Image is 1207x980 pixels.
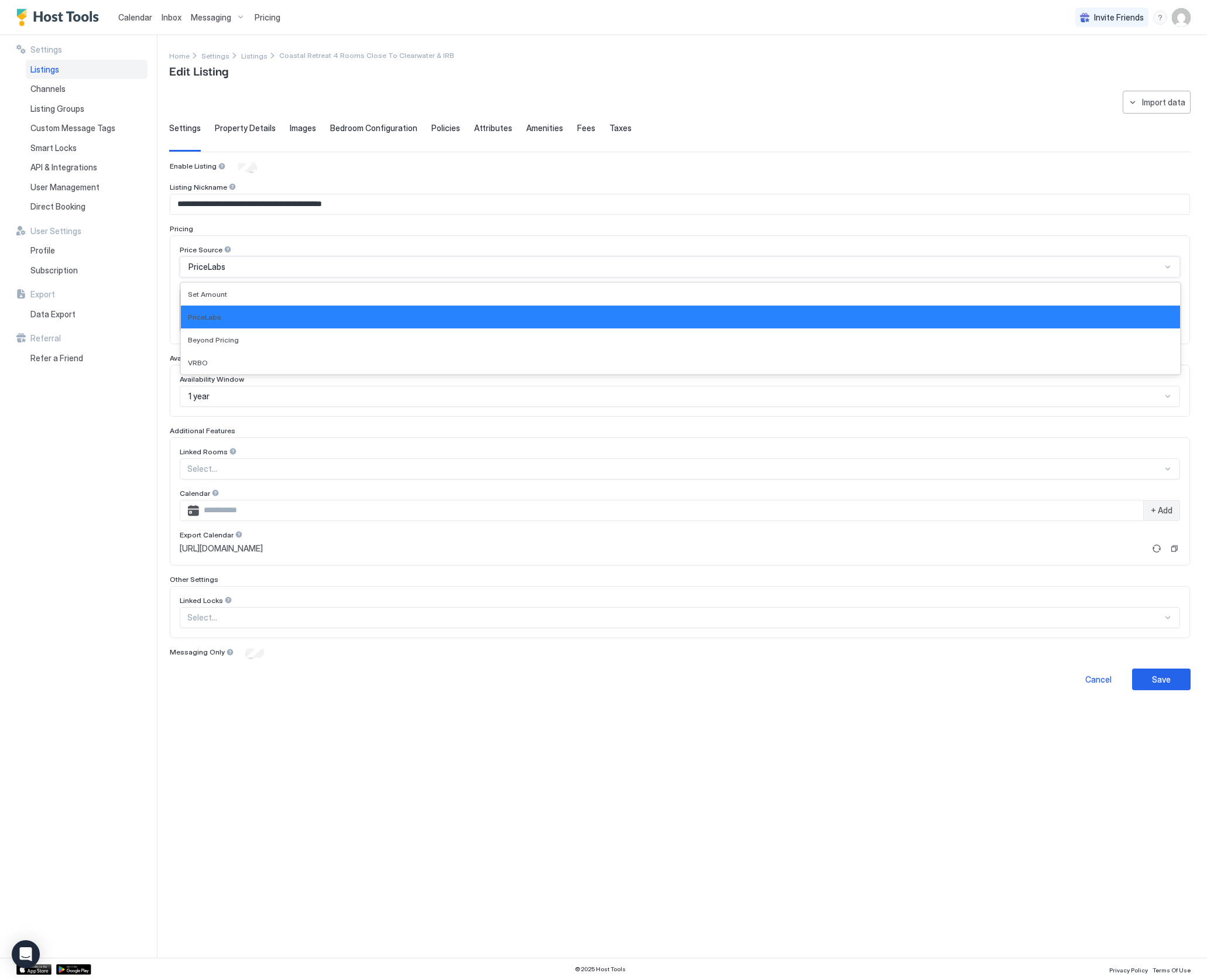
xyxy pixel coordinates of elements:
span: Beyond Pricing [188,335,239,344]
span: Attributes [474,123,512,133]
button: Save [1132,669,1191,690]
span: Property Details [215,123,276,133]
div: menu [1153,11,1167,25]
span: Breadcrumb [279,51,454,60]
span: Amenities [526,123,563,133]
span: Channels [30,84,66,94]
a: App Store [16,964,52,975]
a: Channels [26,79,148,99]
span: Listing Groups [30,104,84,114]
span: Export [30,289,55,300]
span: Profile [30,245,55,256]
span: API & Integrations [30,162,97,173]
a: Listing Groups [26,99,148,119]
span: Settings [201,52,229,60]
span: Images [290,123,316,133]
span: Messaging Only [170,647,225,656]
div: Cancel [1085,673,1112,686]
span: Settings [169,123,201,133]
div: Breadcrumb [201,49,229,61]
span: User Settings [30,226,81,237]
span: PriceLabs [188,313,221,321]
input: Input Field [199,501,1143,520]
span: Linked Locks [180,596,223,605]
span: Refer a Friend [30,353,83,364]
a: Google Play Store [56,964,91,975]
span: Terms Of Use [1153,967,1191,974]
span: Pricing [255,12,280,23]
span: Data Export [30,309,76,320]
span: + Add [1151,505,1172,516]
a: Direct Booking [26,197,148,217]
span: Messaging [191,12,231,23]
a: Settings [201,49,229,61]
a: Smart Locks [26,138,148,158]
span: Listings [241,52,268,60]
button: Cancel [1069,669,1127,690]
input: Input Field [170,194,1189,214]
span: Settings [30,44,62,55]
span: VRBO [188,358,208,367]
button: Copy [1168,543,1180,554]
span: Set Amount [188,290,227,299]
a: API & Integrations [26,157,148,177]
span: Direct Booking [30,201,85,212]
a: [URL][DOMAIN_NAME] [180,543,1145,554]
span: Other Settings [170,575,218,584]
span: Availability [170,354,205,362]
span: PriceLabs [188,262,225,272]
a: Listings [26,60,148,80]
a: Host Tools Logo [16,9,104,26]
span: Fees [577,123,595,133]
span: [URL][DOMAIN_NAME] [180,543,263,554]
a: Home [169,49,190,61]
button: Refresh [1150,542,1164,556]
span: Price Source [180,245,222,254]
a: Listings [241,49,268,61]
div: Open Intercom Messenger [12,940,40,968]
span: Export Calendar [180,530,234,539]
a: Subscription [26,261,148,280]
span: Availability Window [180,375,244,383]
span: Home [169,52,190,60]
span: 1 year [188,391,210,402]
span: Taxes [609,123,632,133]
div: User profile [1172,8,1191,27]
a: Refer a Friend [26,348,148,368]
span: Edit Listing [169,61,228,79]
span: Bedroom Configuration [330,123,417,133]
span: Inbox [162,12,181,22]
a: Privacy Policy [1109,963,1148,975]
div: Breadcrumb [169,49,190,61]
span: Policies [431,123,460,133]
button: Import data [1123,91,1191,114]
div: Import data [1142,96,1185,108]
span: Enable Listing [170,162,217,170]
span: Listing Nickname [170,183,227,191]
span: Smart Locks [30,143,77,153]
span: Referral [30,333,61,344]
a: Terms Of Use [1153,963,1191,975]
span: Additional Features [170,426,235,435]
span: User Management [30,182,100,193]
a: Custom Message Tags [26,118,148,138]
span: Privacy Policy [1109,967,1148,974]
span: Calendar [180,489,210,498]
a: Inbox [162,11,181,23]
span: Subscription [30,265,78,276]
a: Profile [26,241,148,261]
span: Listings [30,64,59,75]
a: Data Export [26,304,148,324]
span: Pricing [170,224,193,233]
div: Breadcrumb [241,49,268,61]
span: Calendar [118,12,152,22]
span: Custom Message Tags [30,123,115,133]
a: User Management [26,177,148,197]
span: © 2025 Host Tools [575,965,626,973]
span: Invite Friends [1094,12,1144,23]
div: Save [1152,673,1171,686]
a: Calendar [118,11,152,23]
